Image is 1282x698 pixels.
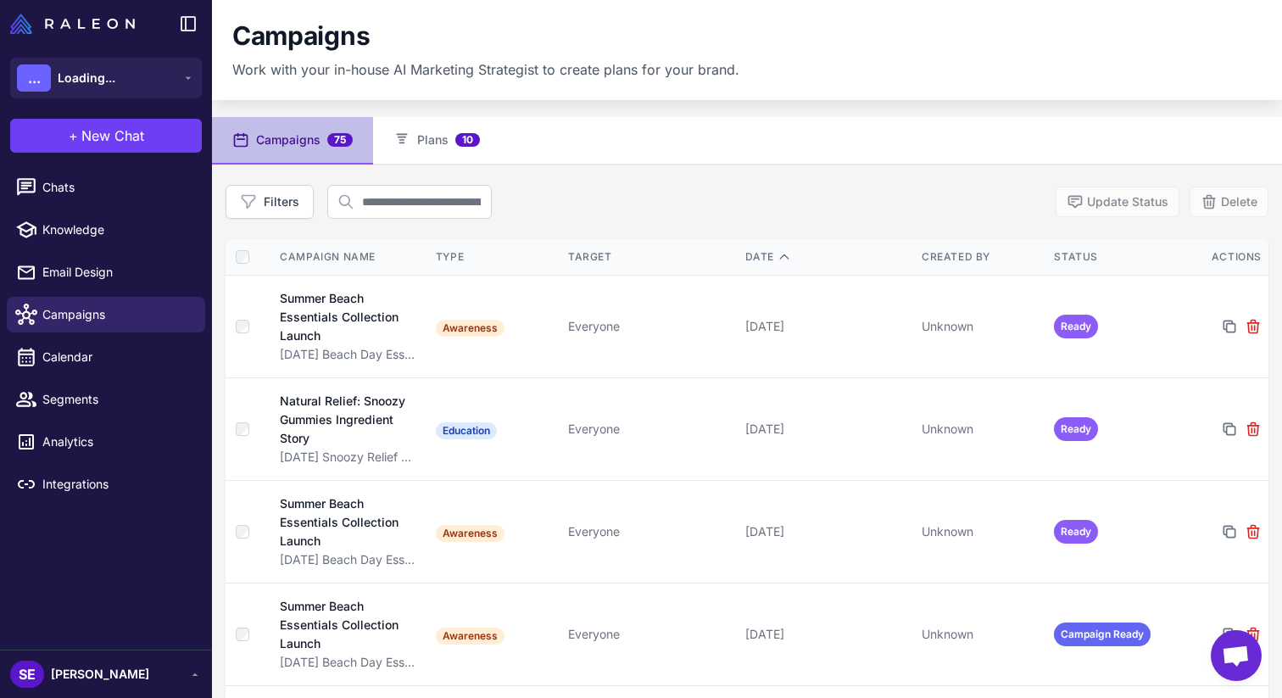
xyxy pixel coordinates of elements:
span: Chats [42,178,192,197]
div: Unknown [922,625,1040,644]
div: Campaign Name [280,249,419,265]
span: Awareness [436,525,504,542]
span: Ready [1054,417,1098,441]
span: 10 [455,133,480,147]
div: Unknown [922,317,1040,336]
button: Update Status [1056,187,1179,217]
span: New Chat [81,126,144,146]
span: Integrations [42,475,192,494]
span: Analytics [42,433,192,451]
a: Knowledge [7,212,205,248]
a: Analytics [7,424,205,460]
div: ... [17,64,51,92]
a: Email Design [7,254,205,290]
a: Campaigns [7,297,205,332]
div: [DATE] [745,522,908,541]
a: Chats [7,170,205,205]
div: Everyone [568,522,731,541]
span: Education [436,422,497,439]
div: Target [568,249,731,265]
div: Type [436,249,555,265]
div: Created By [922,249,1040,265]
div: Date [745,249,908,265]
span: Email Design [42,263,192,282]
div: [DATE] [745,420,908,438]
div: Summer Beach Essentials Collection Launch [280,494,408,550]
span: Calendar [42,348,192,366]
span: Ready [1054,520,1098,544]
p: Work with your in-house AI Marketing Strategist to create plans for your brand. [232,59,739,80]
a: Segments [7,382,205,417]
div: [DATE] Snoozy Relief Gummies Natural Ingredients Campaign [280,448,419,466]
div: Natural Relief: Snoozy Gummies Ingredient Story [280,392,409,448]
a: Integrations [7,466,205,502]
div: Open chat [1211,630,1262,681]
div: Unknown [922,420,1040,438]
button: +New Chat [10,119,202,153]
span: Knowledge [42,221,192,239]
div: Everyone [568,317,731,336]
div: Summer Beach Essentials Collection Launch [280,289,408,345]
span: Campaign Ready [1054,623,1151,646]
span: 75 [327,133,353,147]
span: Loading... [58,69,115,87]
div: Everyone [568,420,731,438]
div: Unknown [922,522,1040,541]
button: Plans10 [373,117,500,165]
button: Filters [226,185,314,219]
div: [DATE] [745,317,908,336]
button: Delete [1190,187,1268,217]
span: Awareness [436,320,504,337]
div: Everyone [568,625,731,644]
div: [DATE] [745,625,908,644]
img: Raleon Logo [10,14,135,34]
div: Summer Beach Essentials Collection Launch [280,597,408,653]
span: + [69,126,78,146]
button: Campaigns75 [212,117,373,165]
span: [PERSON_NAME] [51,665,149,684]
button: ...Loading... [10,58,202,98]
th: Actions [1180,239,1268,276]
div: [DATE] Beach Day Essentials Campaign [280,550,419,569]
a: Calendar [7,339,205,375]
h1: Campaigns [232,20,370,53]
div: [DATE] Beach Day Essentials Campaign [280,653,419,672]
span: Campaigns [42,305,192,324]
div: SE [10,661,44,688]
span: Ready [1054,315,1098,338]
div: [DATE] Beach Day Essentials Campaign [280,345,419,364]
span: Segments [42,390,192,409]
span: Awareness [436,628,504,645]
div: Status [1054,249,1173,265]
a: Raleon Logo [10,14,142,34]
